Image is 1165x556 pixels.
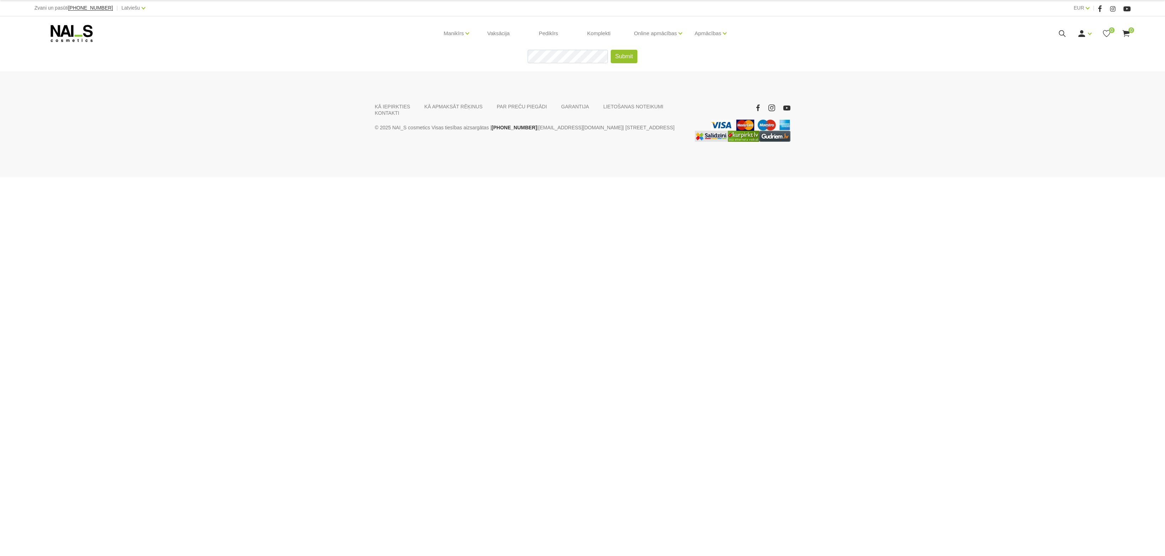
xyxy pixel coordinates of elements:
a: Online apmācības [634,19,677,48]
a: 0 [1102,29,1111,38]
a: [PHONE_NUMBER] [68,5,113,11]
a: KONTAKTI [375,110,399,116]
a: Vaksācija [481,16,515,50]
a: EUR [1074,4,1084,12]
button: Submit [611,50,638,63]
a: KĀ IEPIRKTIES [375,103,410,110]
span: 0 [1128,27,1134,33]
a: KĀ APMAKSĀT RĒĶINUS [424,103,483,110]
a: Komplekti [582,16,616,50]
a: PAR PREČU PIEGĀDI [497,103,547,110]
a: Latviešu [121,4,140,12]
p: © 2025 NAI_S cosmetics Visas tiesības aizsargātas | | | [STREET_ADDRESS] [375,123,684,132]
a: 0 [1122,29,1131,38]
img: Labākā cena interneta veikalos - Samsung, Cena, iPhone, Mobilie telefoni [695,131,728,142]
span: | [1093,4,1094,12]
span: | [116,4,118,12]
a: LIETOŠANAS NOTEIKUMI [603,103,663,110]
a: GARANTIJA [561,103,589,110]
span: 0 [1109,27,1115,33]
a: [PHONE_NUMBER] [491,123,537,132]
a: Manikīrs [444,19,464,48]
div: Zvani un pasūti [34,4,113,12]
a: Pedikīrs [533,16,564,50]
img: www.gudriem.lv/veikali/lv [759,131,790,142]
img: Lielākais Latvijas interneta veikalu preču meklētājs [728,131,759,142]
a: https://www.gudriem.lv/veikali/lv [759,131,790,142]
a: Apmācības [695,19,721,48]
a: [EMAIL_ADDRESS][DOMAIN_NAME] [538,123,622,132]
